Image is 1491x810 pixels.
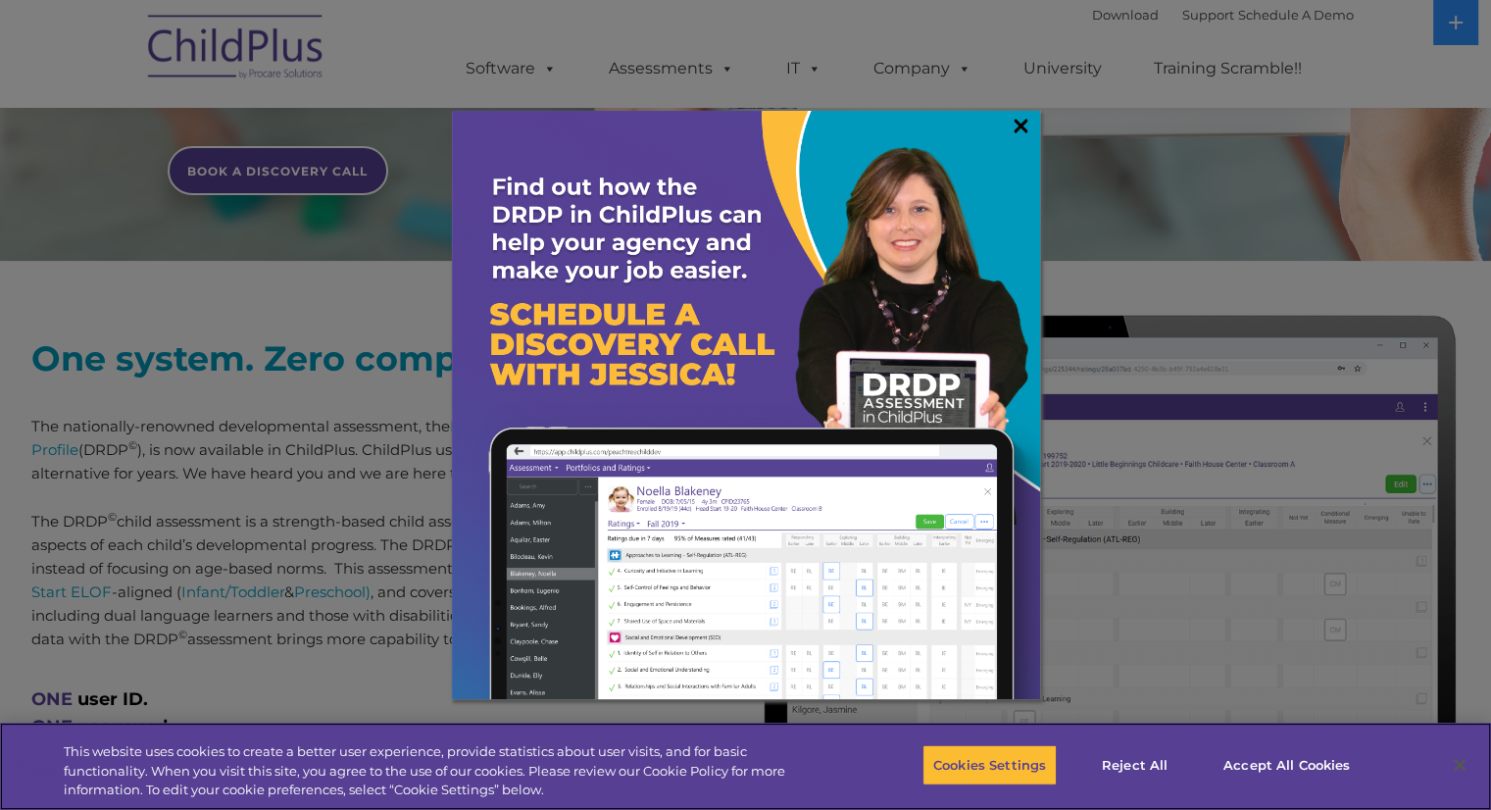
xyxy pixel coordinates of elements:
a: × [1010,116,1032,135]
button: Close [1438,743,1481,786]
button: Accept All Cookies [1213,744,1361,785]
div: This website uses cookies to create a better user experience, provide statistics about user visit... [64,742,820,800]
button: Cookies Settings [922,744,1057,785]
button: Reject All [1073,744,1196,785]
